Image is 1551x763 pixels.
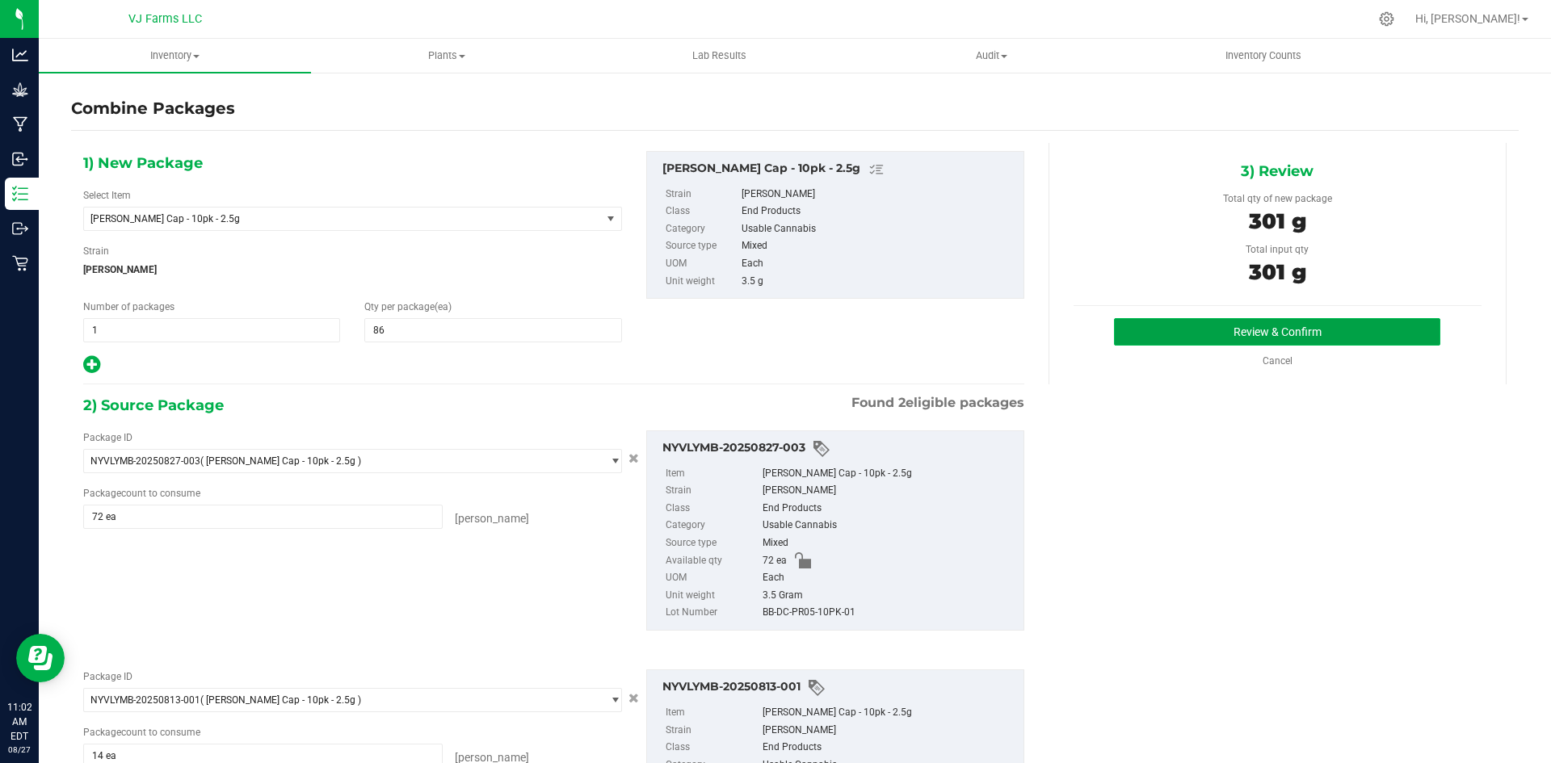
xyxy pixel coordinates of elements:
[200,694,361,706] span: ( [PERSON_NAME] Cap - 10pk - 2.5g )
[601,450,621,472] span: select
[1246,244,1309,255] span: Total input qty
[898,395,906,410] span: 2
[90,455,200,467] span: NYVLYMB-20250827-003
[666,704,759,722] label: Item
[666,186,738,203] label: Strain
[84,505,442,528] input: 72 ea
[666,722,759,740] label: Strain
[666,500,759,518] label: Class
[1377,11,1397,27] div: Manage settings
[200,455,361,467] span: ( [PERSON_NAME] Cap - 10pk - 2.5g )
[83,488,200,499] span: Package to consume
[666,517,759,535] label: Category
[601,689,621,711] span: select
[856,48,1127,63] span: Audit
[763,500,1015,518] div: End Products
[666,220,738,238] label: Category
[12,186,28,202] inline-svg: Inventory
[763,587,1015,605] div: 3.5 Gram
[662,439,1015,459] div: NYVLYMB-20250827-003
[851,393,1024,413] span: Found eligible packages
[763,569,1015,587] div: Each
[763,482,1015,500] div: [PERSON_NAME]
[128,12,202,26] span: VJ Farms LLC
[365,319,620,342] input: 86
[583,39,855,73] a: Lab Results
[670,48,768,63] span: Lab Results
[71,97,235,120] h4: Combine Packages
[83,301,174,312] span: Number of packages
[312,48,582,63] span: Plants
[601,208,621,230] span: select
[763,739,1015,757] div: End Products
[763,722,1015,740] div: [PERSON_NAME]
[662,160,1015,179] div: Boujee Ben - Don Carlos - Kief Cap - 10pk - 2.5g
[39,39,311,73] a: Inventory
[83,258,622,282] span: [PERSON_NAME]
[1263,355,1292,367] a: Cancel
[12,47,28,63] inline-svg: Analytics
[83,188,131,203] label: Select Item
[1223,193,1332,204] span: Total qty of new package
[16,634,65,682] iframe: Resource center
[742,220,1015,238] div: Usable Cannabis
[763,465,1015,483] div: [PERSON_NAME] Cap - 10pk - 2.5g
[763,517,1015,535] div: Usable Cannabis
[666,604,759,622] label: Lot Number
[1241,159,1314,183] span: 3) Review
[83,363,100,374] span: Add new output
[666,552,759,570] label: Available qty
[83,432,132,443] span: Package ID
[7,700,32,744] p: 11:02 AM EDT
[455,512,529,525] span: [PERSON_NAME]
[83,727,200,738] span: Package to consume
[12,255,28,271] inline-svg: Retail
[662,678,1015,698] div: NYVLYMB-20250813-001
[666,273,738,291] label: Unit weight
[1249,259,1306,285] span: 301 g
[1249,208,1306,234] span: 301 g
[624,686,644,710] button: Cancel button
[763,552,787,570] span: 72 ea
[666,465,759,483] label: Item
[1128,39,1400,73] a: Inventory Counts
[12,82,28,98] inline-svg: Grow
[83,393,224,417] span: 2) Source Package
[666,587,759,605] label: Unit weight
[763,535,1015,552] div: Mixed
[742,203,1015,220] div: End Products
[666,739,759,757] label: Class
[666,535,759,552] label: Source type
[1204,48,1323,63] span: Inventory Counts
[742,273,1015,291] div: 3.5 g
[742,186,1015,203] div: [PERSON_NAME]
[83,671,132,682] span: Package ID
[83,151,203,175] span: 1) New Package
[84,319,339,342] input: 1
[666,569,759,587] label: UOM
[624,447,644,471] button: Cancel button
[121,488,146,499] span: count
[1114,318,1440,346] button: Review & Confirm
[763,704,1015,722] div: [PERSON_NAME] Cap - 10pk - 2.5g
[83,244,109,258] label: Strain
[364,301,452,312] span: Qty per package
[1415,12,1520,25] span: Hi, [PERSON_NAME]!
[763,604,1015,622] div: BB-DC-PR05-10PK-01
[39,48,311,63] span: Inventory
[121,727,146,738] span: count
[666,203,738,220] label: Class
[666,237,738,255] label: Source type
[90,694,200,706] span: NYVLYMB-20250813-001
[311,39,583,73] a: Plants
[666,255,738,273] label: UOM
[742,237,1015,255] div: Mixed
[435,301,452,312] span: (ea)
[12,116,28,132] inline-svg: Manufacturing
[12,151,28,167] inline-svg: Inbound
[7,744,32,756] p: 08/27
[666,482,759,500] label: Strain
[742,255,1015,273] div: Each
[12,220,28,237] inline-svg: Outbound
[90,213,574,224] span: [PERSON_NAME] Cap - 10pk - 2.5g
